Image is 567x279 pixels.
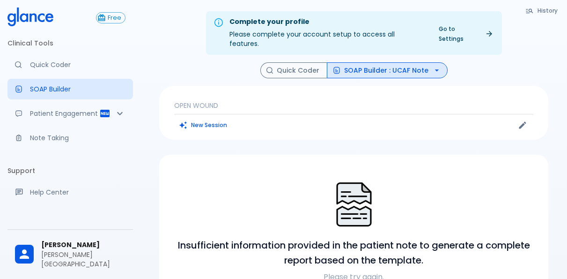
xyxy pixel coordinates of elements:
[7,103,133,124] div: Patient Reports & Referrals
[30,133,125,143] p: Note Taking
[104,15,125,22] span: Free
[521,4,563,17] button: History
[7,206,133,227] div: Recent updates and feature releases
[30,212,125,221] p: What's new?
[7,79,133,99] a: Docugen: Compose a clinical documentation in seconds
[41,240,125,250] span: [PERSON_NAME]
[30,84,125,94] p: SOAP Builder
[7,234,133,275] div: [PERSON_NAME][PERSON_NAME][GEOGRAPHIC_DATA]
[30,60,125,69] p: Quick Coder
[7,54,133,75] a: Moramiz: Find ICD10AM codes instantly
[96,12,125,23] button: Free
[327,62,448,79] button: SOAP Builder : UCAF Note
[170,238,537,268] h6: Insufficient information provided in the patient note to generate a complete report based on the ...
[7,159,133,182] li: Support
[30,188,125,197] p: Help Center
[30,109,99,118] p: Patient Engagement
[229,17,426,27] div: Complete your profile
[174,118,233,132] button: Clears all inputs and results.
[331,181,377,228] img: Search Not Found
[7,182,133,203] a: Get help from our support team
[7,32,133,54] li: Clinical Tools
[433,22,498,45] a: Go to Settings
[174,101,533,110] p: OPEN WOUND
[260,62,327,79] button: Quick Coder
[96,12,133,23] a: Click to view or change your subscription
[515,118,530,132] button: Edit
[41,250,125,269] p: [PERSON_NAME][GEOGRAPHIC_DATA]
[229,14,426,52] div: Please complete your account setup to access all features.
[7,128,133,148] a: Advanced note-taking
